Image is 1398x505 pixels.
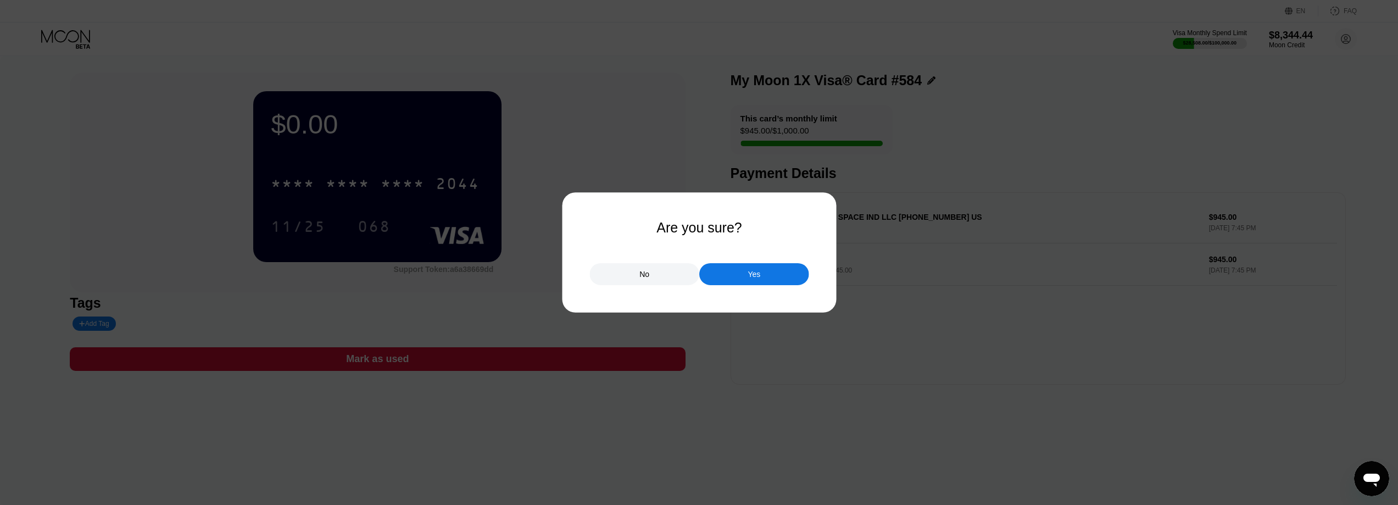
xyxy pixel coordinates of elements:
[639,269,649,279] div: No
[699,263,809,285] div: Yes
[748,269,760,279] div: Yes
[656,220,742,236] div: Are you sure?
[1354,461,1389,496] iframe: Кнопка запуска окна обмена сообщениями
[589,263,699,285] div: No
